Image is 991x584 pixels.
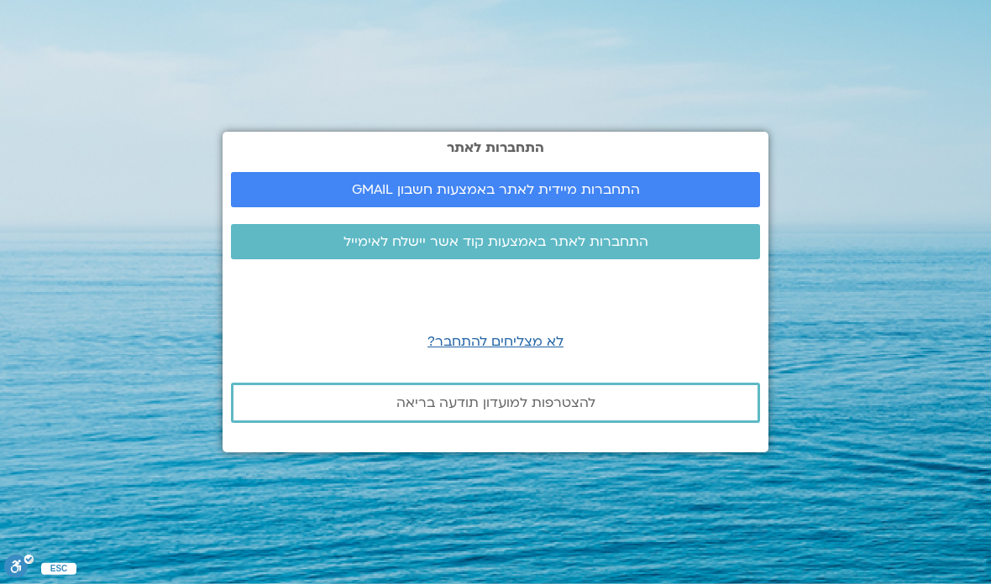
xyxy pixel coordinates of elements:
span: להצטרפות למועדון תודעה בריאה [396,395,595,410]
span: התחברות מיידית לאתר באמצעות חשבון GMAIL [352,182,640,197]
a: להצטרפות למועדון תודעה בריאה [231,383,760,423]
span: התחברות לאתר באמצעות קוד אשר יישלח לאימייל [343,234,648,249]
a: לא מצליחים להתחבר? [427,332,564,351]
a: התחברות מיידית לאתר באמצעות חשבון GMAIL [231,172,760,207]
a: התחברות לאתר באמצעות קוד אשר יישלח לאימייל [231,224,760,259]
h2: התחברות לאתר [231,140,760,155]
